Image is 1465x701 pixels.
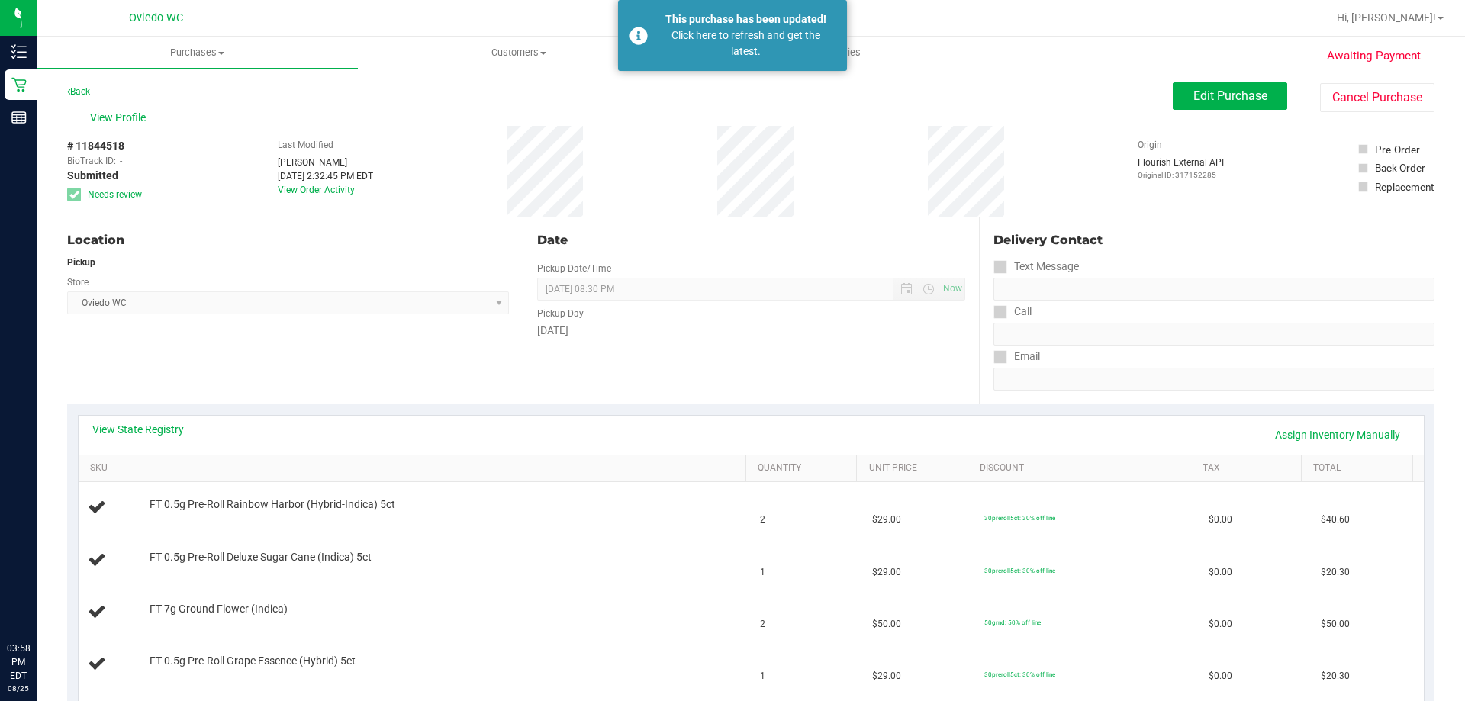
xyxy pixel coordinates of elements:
[1138,169,1224,181] p: Original ID: 317152285
[67,275,89,289] label: Store
[67,257,95,268] strong: Pickup
[993,323,1434,346] input: Format: (999) 999-9999
[980,462,1184,474] a: Discount
[88,188,142,201] span: Needs review
[1138,156,1224,181] div: Flourish External API
[278,138,333,152] label: Last Modified
[278,156,373,169] div: [PERSON_NAME]
[92,422,184,437] a: View State Registry
[150,602,288,616] span: FT 7g Ground Flower (Indica)
[11,110,27,125] inline-svg: Reports
[15,579,61,625] iframe: Resource center
[993,346,1040,368] label: Email
[872,513,901,527] span: $29.00
[1173,82,1287,110] button: Edit Purchase
[11,44,27,59] inline-svg: Inventory
[1138,138,1162,152] label: Origin
[67,86,90,97] a: Back
[537,262,611,275] label: Pickup Date/Time
[1209,669,1232,683] span: $0.00
[1193,88,1267,103] span: Edit Purchase
[1321,513,1350,527] span: $40.60
[537,231,964,249] div: Date
[11,77,27,92] inline-svg: Retail
[1313,462,1406,474] a: Total
[1209,513,1232,527] span: $0.00
[1321,565,1350,580] span: $20.30
[758,462,851,474] a: Quantity
[872,669,901,683] span: $29.00
[656,11,836,27] div: This purchase has been updated!
[993,231,1434,249] div: Delivery Contact
[67,154,116,168] span: BioTrack ID:
[150,654,356,668] span: FT 0.5g Pre-Roll Grape Essence (Hybrid) 5ct
[872,565,901,580] span: $29.00
[869,462,962,474] a: Unit Price
[37,37,358,69] a: Purchases
[1375,160,1425,175] div: Back Order
[150,497,395,512] span: FT 0.5g Pre-Roll Rainbow Harbor (Hybrid-Indica) 5ct
[1321,617,1350,632] span: $50.00
[1209,565,1232,580] span: $0.00
[760,669,765,683] span: 1
[278,169,373,183] div: [DATE] 2:32:45 PM EDT
[67,231,509,249] div: Location
[993,278,1434,301] input: Format: (999) 999-9999
[872,617,901,632] span: $50.00
[7,642,30,683] p: 03:58 PM EDT
[90,110,151,126] span: View Profile
[760,513,765,527] span: 2
[120,154,122,168] span: -
[984,619,1041,626] span: 50grnd: 50% off line
[1327,47,1421,65] span: Awaiting Payment
[984,567,1055,574] span: 30preroll5ct: 30% off line
[67,168,118,184] span: Submitted
[359,46,678,59] span: Customers
[993,301,1032,323] label: Call
[1337,11,1436,24] span: Hi, [PERSON_NAME]!
[984,514,1055,522] span: 30preroll5ct: 30% off line
[1375,142,1420,157] div: Pre-Order
[537,307,584,320] label: Pickup Day
[760,617,765,632] span: 2
[1203,462,1296,474] a: Tax
[1375,179,1434,195] div: Replacement
[1265,422,1410,448] a: Assign Inventory Manually
[278,185,355,195] a: View Order Activity
[1209,617,1232,632] span: $0.00
[7,683,30,694] p: 08/25
[1321,669,1350,683] span: $20.30
[656,27,836,59] div: Click here to refresh and get the latest.
[537,323,964,339] div: [DATE]
[984,670,1055,678] span: 30preroll5ct: 30% off line
[129,11,183,24] span: Oviedo WC
[358,37,679,69] a: Customers
[37,46,358,59] span: Purchases
[993,256,1079,278] label: Text Message
[1320,83,1434,112] button: Cancel Purchase
[67,138,124,154] span: # 11844518
[760,565,765,580] span: 1
[90,462,739,474] a: SKU
[150,550,372,564] span: FT 0.5g Pre-Roll Deluxe Sugar Cane (Indica) 5ct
